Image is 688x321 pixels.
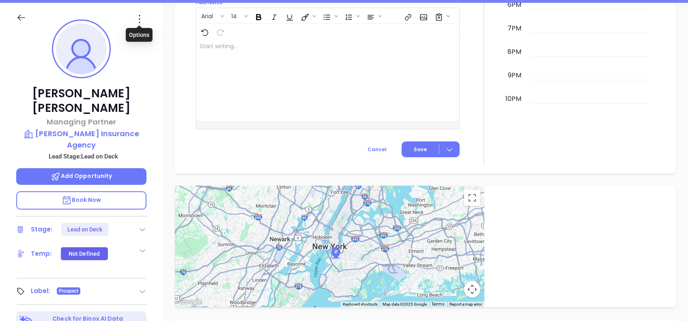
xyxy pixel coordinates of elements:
[69,247,100,260] div: Not Defined
[414,146,427,153] span: Save
[227,12,241,18] span: 14
[400,9,415,23] span: Insert link
[266,9,281,23] span: Italic
[297,9,318,23] span: Fill color or set the text color
[506,24,523,33] div: 7pm
[20,151,146,162] p: Lead Stage: Lead on Deck
[56,24,107,74] img: profile-user
[506,71,523,80] div: 9pm
[197,9,219,23] button: Arial
[341,9,362,23] span: Insert Ordered List
[51,172,112,180] span: Add Opportunity
[197,24,211,38] span: Undo
[227,9,243,23] button: 14
[506,47,523,57] div: 8pm
[197,12,217,18] span: Arial
[282,9,296,23] span: Underline
[343,302,378,307] button: Keyboard shortcuts
[177,297,204,307] a: Open this area in Google Maps (opens a new window)
[415,9,430,23] span: Insert Image
[464,281,480,297] button: Map camera controls
[31,223,53,235] div: Stage:
[59,287,79,295] span: Prospect
[431,9,452,23] span: Surveys
[31,248,52,260] div: Temp:
[353,141,402,157] button: Cancel
[126,28,153,42] div: Options
[67,223,102,236] div: Lead on Deck
[402,141,460,157] button: Save
[319,9,340,23] span: Insert Unordered List
[62,196,101,204] span: Book Now
[16,128,146,150] a: [PERSON_NAME] Insurance Agency
[449,302,482,306] a: Report a map error
[212,24,227,38] span: Redo
[31,285,50,297] div: Label:
[464,190,480,206] button: Toggle fullscreen view
[432,301,445,307] a: Terms (opens in new tab)
[363,9,384,23] span: Align
[16,86,146,116] p: [PERSON_NAME] [PERSON_NAME]
[368,146,387,153] span: Cancel
[16,116,146,127] p: Managing Partner
[251,9,265,23] span: Bold
[197,9,226,23] span: Font family
[227,9,250,23] span: Font size
[177,297,204,307] img: Google
[504,94,523,104] div: 10pm
[383,302,427,306] span: Map data ©2025 Google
